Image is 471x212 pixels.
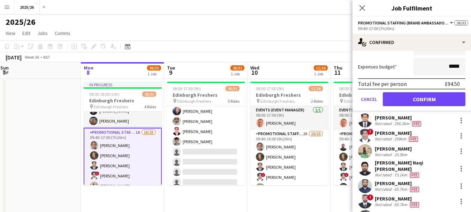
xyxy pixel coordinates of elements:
[375,130,419,136] div: [PERSON_NAME]
[375,160,454,172] div: [PERSON_NAME] Naqi [PERSON_NAME]
[410,202,419,207] span: Fee
[412,121,421,126] span: Fee
[147,71,161,76] div: 1 Job
[249,68,259,76] span: 10
[6,17,36,27] h1: 2025/26
[250,92,328,98] h3: Edinburgh Freshers
[358,20,454,25] button: Promotional Staffing (Brand Ambassadors)
[0,65,9,71] span: Sun
[226,86,240,91] span: 26/31
[358,92,380,106] button: Cancel
[367,129,373,135] span: !
[334,82,412,185] app-job-card: 08:00-17:00 (9h)13/16Edinburgh Freshers Edinburgh Freshers2 RolesEvents (Event Manager)1/108:00-1...
[344,173,349,177] span: !
[94,104,128,109] span: Edinburgh Freshers
[393,172,409,178] div: 73.1km
[3,29,18,38] a: View
[142,92,156,97] span: 26/33
[250,65,259,71] span: Wed
[375,121,393,126] div: Not rated
[6,54,22,61] div: [DATE]
[334,65,342,71] span: Thu
[144,104,156,109] span: 4 Roles
[20,29,33,38] a: Edit
[55,30,70,36] span: Comms
[231,71,244,76] div: 1 Job
[358,80,407,87] div: Total fee per person
[333,68,342,76] span: 11
[334,106,412,130] app-card-role: Events (Event Manager)1/108:00-17:00 (9h)[PERSON_NAME]
[95,171,99,176] span: !
[393,136,408,142] div: 259km
[383,92,465,106] button: Confirm
[339,86,367,91] span: 08:00-17:00 (9h)
[260,98,295,104] span: Edinburgh Freshers
[14,0,40,14] button: 2025/26
[167,82,245,185] app-job-card: 08:00-17:00 (9h)26/31Edinburgh Freshers Edinburgh Freshers5 RolesMonts’eng RamalohlanyeLong Huen ...
[334,92,412,98] h3: Edinburgh Freshers
[166,68,175,76] span: 9
[167,65,175,71] span: Tue
[309,86,323,91] span: 11/16
[409,172,420,178] div: Crew has different fees then in role
[375,196,420,202] div: [PERSON_NAME]
[261,173,265,177] span: !
[352,3,471,13] h3: Job Fulfilment
[84,65,93,71] span: Mon
[367,194,373,200] span: !
[52,29,73,38] a: Comms
[173,86,201,91] span: 08:00-17:00 (9h)
[409,137,418,142] span: Fee
[35,29,51,38] a: Jobs
[375,180,420,187] div: [PERSON_NAME]
[445,80,460,87] div: £94.50
[375,115,423,121] div: [PERSON_NAME]
[410,187,419,192] span: Fee
[311,98,323,104] span: 2 Roles
[358,64,397,70] label: Expenses budget
[147,65,161,71] span: 26/33
[375,187,393,192] div: Not rated
[177,98,211,104] span: Edinburgh Freshers
[352,34,471,51] div: Confirmed
[375,136,393,142] div: Not rated
[375,146,412,152] div: [PERSON_NAME]
[375,152,393,157] div: Not rated
[22,30,30,36] span: Edit
[375,172,393,178] div: Not rated
[84,97,162,104] h3: Edinburgh Freshers
[314,71,327,76] div: 1 Job
[393,187,409,192] div: 65.7km
[393,121,411,126] div: 256.2km
[358,26,465,31] div: 09:40-17:00 (7h20m)
[409,202,420,207] div: Crew has different fees then in role
[358,20,449,25] span: Promotional Staffing (Brand Ambassadors)
[408,136,419,142] div: Crew has different fees then in role
[83,68,93,76] span: 8
[6,30,15,36] span: View
[256,86,284,91] span: 08:00-17:00 (9h)
[89,92,120,97] span: 08:00-18:00 (10h)
[250,82,328,185] app-job-card: 08:00-17:00 (9h)11/16Edinburgh Freshers Edinburgh Freshers2 RolesEvents (Event Manager)1/108:00-1...
[454,20,468,25] span: 26/33
[37,30,48,36] span: Jobs
[409,187,420,192] div: Crew has different fees then in role
[344,98,378,104] span: Edinburgh Freshers
[410,173,419,178] span: Fee
[230,65,244,71] span: 26/31
[250,106,328,130] app-card-role: Events (Event Manager)1/108:00-17:00 (9h)[PERSON_NAME]
[393,202,409,207] div: 65.7km
[167,92,245,98] h3: Edinburgh Freshers
[23,54,40,60] span: Week 36
[84,82,162,87] div: In progress
[228,98,240,104] span: 5 Roles
[314,65,328,71] span: 11/16
[84,82,162,185] app-job-card: In progress08:00-18:00 (10h)26/33Edinburgh Freshers Edinburgh Freshers4 Roles[PERSON_NAME][PERSON...
[411,121,423,126] div: Crew has different fees then in role
[43,54,50,60] div: BST
[393,152,409,157] div: 23.5km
